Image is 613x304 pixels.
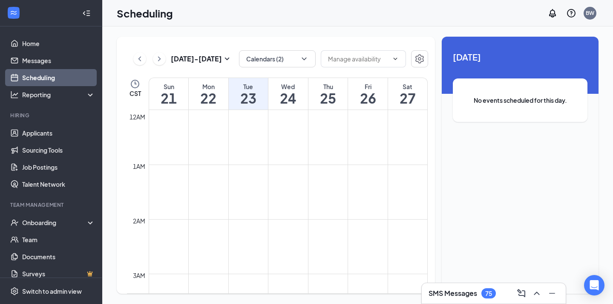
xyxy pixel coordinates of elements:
[530,287,544,300] button: ChevronUp
[532,288,542,298] svg: ChevronUp
[547,288,557,298] svg: Minimize
[22,265,95,282] a: SurveysCrown
[308,82,348,91] div: Thu
[10,201,93,208] div: Team Management
[10,287,19,295] svg: Settings
[153,52,166,65] button: ChevronRight
[22,287,82,295] div: Switch to admin view
[131,216,147,226] div: 2am
[584,275,604,295] div: Open Intercom Messenger
[239,50,316,67] button: Calendars (2)ChevronDown
[10,112,93,119] div: Hiring
[189,91,228,105] h1: 22
[308,78,348,110] a: September 25, 2025
[392,55,399,62] svg: ChevronDown
[268,78,308,110] a: September 24, 2025
[229,91,268,105] h1: 23
[348,91,388,105] h1: 26
[9,9,18,17] svg: WorkstreamLogo
[22,218,88,227] div: Onboarding
[22,124,95,142] a: Applicants
[470,96,570,105] span: No events scheduled for this day.
[545,287,559,300] button: Minimize
[22,231,95,248] a: Team
[22,248,95,265] a: Documents
[22,90,95,99] div: Reporting
[10,90,19,99] svg: Analysis
[388,82,427,91] div: Sat
[22,176,95,193] a: Talent Network
[82,9,91,17] svg: Collapse
[22,52,95,69] a: Messages
[411,50,428,67] button: Settings
[388,91,427,105] h1: 27
[135,54,144,64] svg: ChevronLeft
[429,289,477,298] h3: SMS Messages
[229,82,268,91] div: Tue
[149,82,188,91] div: Sun
[348,82,388,91] div: Fri
[117,6,173,20] h1: Scheduling
[300,55,308,63] svg: ChevronDown
[348,78,388,110] a: September 26, 2025
[328,54,389,64] input: Manage availability
[22,142,95,159] a: Sourcing Tools
[189,82,228,91] div: Mon
[149,78,188,110] a: September 21, 2025
[133,52,146,65] button: ChevronLeft
[414,54,425,64] svg: Settings
[515,287,528,300] button: ComposeMessage
[131,271,147,280] div: 3am
[516,288,527,298] svg: ComposeMessage
[128,112,147,122] div: 12am
[22,69,95,86] a: Scheduling
[222,54,232,64] svg: SmallChevronDown
[189,78,228,110] a: September 22, 2025
[268,91,308,105] h1: 24
[130,89,141,98] span: CST
[268,82,308,91] div: Wed
[388,78,427,110] a: September 27, 2025
[22,159,95,176] a: Job Postings
[586,9,594,17] div: BW
[547,8,558,18] svg: Notifications
[149,91,188,105] h1: 21
[22,35,95,52] a: Home
[485,290,492,297] div: 75
[130,79,140,89] svg: Clock
[171,54,222,64] h3: [DATE] - [DATE]
[131,162,147,171] div: 1am
[308,91,348,105] h1: 25
[10,218,19,227] svg: UserCheck
[566,8,576,18] svg: QuestionInfo
[453,50,587,64] span: [DATE]
[229,78,268,110] a: September 23, 2025
[155,54,164,64] svg: ChevronRight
